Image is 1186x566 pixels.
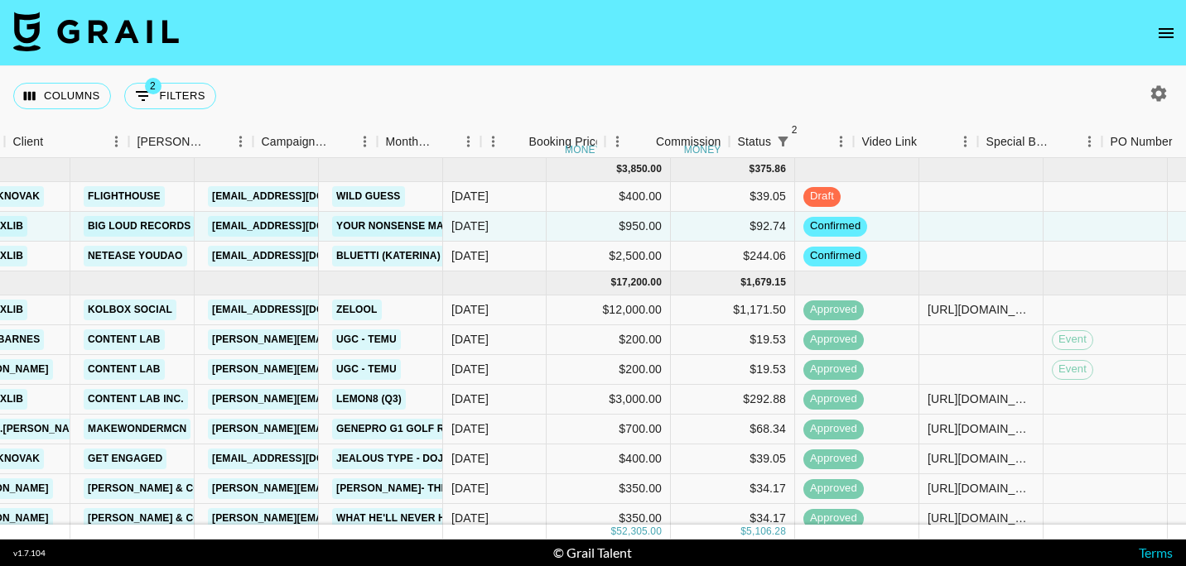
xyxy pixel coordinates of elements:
button: Show filters [771,130,794,153]
div: Video Link [854,126,978,158]
span: confirmed [803,248,867,264]
a: Flighthouse [84,186,165,207]
a: wild guess [332,186,405,207]
button: Sort [205,130,229,153]
div: Status [730,126,854,158]
div: Client [5,126,129,158]
div: $400.00 [547,182,671,212]
span: approved [803,302,864,318]
div: $ [616,162,622,176]
div: $400.00 [547,444,671,474]
span: Event [1053,332,1092,348]
div: money [684,145,721,155]
div: $ [740,276,746,290]
a: [PERSON_NAME][EMAIL_ADDRESS][PERSON_NAME][DOMAIN_NAME] [208,508,563,529]
div: $950.00 [547,212,671,242]
div: $19.53 [671,355,795,385]
div: 17,200.00 [616,276,662,290]
div: Sep '25 [451,301,489,318]
a: Terms [1139,544,1173,560]
div: 3,850.00 [622,162,662,176]
div: Special Booking Type [986,126,1054,158]
img: Grail Talent [13,12,179,51]
a: Jealous Type - Doja Cat [332,448,477,469]
div: https://www.tiktok.com/@mrnicknovak/video/7546285963664788749 [928,450,1034,467]
div: $68.34 [671,415,795,444]
a: Zelool [332,300,382,320]
div: 52,305.00 [616,525,662,539]
div: $350.00 [547,504,671,534]
a: Get Engaged [84,448,166,469]
div: $700.00 [547,415,671,444]
a: [PERSON_NAME] & Co LLC [84,508,228,529]
button: open drawer [1150,17,1183,50]
div: v 1.7.104 [13,548,46,559]
div: $ [750,162,755,176]
button: Menu [353,129,378,154]
button: Menu [1078,129,1102,154]
button: Select columns [13,83,111,109]
button: Sort [633,130,656,153]
button: Sort [506,130,529,153]
div: 5,106.28 [746,525,786,539]
div: Sep '25 [451,510,489,526]
div: $1,171.50 [671,295,795,325]
div: Month Due [386,126,433,158]
a: [PERSON_NAME][EMAIL_ADDRESS][PERSON_NAME][DOMAIN_NAME] [208,478,563,499]
a: [PERSON_NAME][EMAIL_ADDRESS][DOMAIN_NAME] [208,389,478,410]
button: Sort [330,130,353,153]
div: $92.74 [671,212,795,242]
div: $2,500.00 [547,242,671,271]
div: $3,000.00 [547,385,671,415]
div: Booking Price [529,126,602,158]
button: Menu [605,129,630,154]
div: $ [740,525,746,539]
div: Month Due [378,126,481,158]
a: [PERSON_NAME][EMAIL_ADDRESS][DOMAIN_NAME] [208,419,478,439]
span: approved [803,391,864,407]
a: Content Lab [84,359,165,380]
div: Commission [656,126,721,158]
div: [PERSON_NAME] [137,126,205,158]
button: Menu [953,129,978,154]
div: 375.86 [755,162,786,176]
a: [EMAIL_ADDRESS][DOMAIN_NAME] [208,246,393,266]
span: 2 [145,78,162,94]
div: Special Booking Type [978,126,1102,158]
div: Client [13,126,44,158]
div: Booker [129,126,253,158]
a: What He'll Never Have [PERSON_NAME] [332,508,557,529]
a: UGC - Temu [332,359,401,380]
span: draft [803,189,841,204]
a: [EMAIL_ADDRESS][DOMAIN_NAME] [208,300,393,320]
button: Sort [917,130,940,153]
a: Lemon8 (Q3) [332,389,406,410]
span: Event [1053,362,1092,377]
div: 2 active filters [771,130,794,153]
div: $244.06 [671,242,795,271]
div: Oct '25 [451,188,489,204]
span: approved [803,511,864,526]
a: [PERSON_NAME][EMAIL_ADDRESS][DOMAIN_NAME] [208,359,478,380]
a: [EMAIL_ADDRESS][DOMAIN_NAME] [208,186,393,207]
div: $39.05 [671,182,795,212]
button: Menu [481,129,506,154]
a: Content Lab Inc. [84,389,188,410]
div: Oct '25 [451,247,489,264]
a: Content Lab [84,329,165,350]
div: $ [610,276,616,290]
div: Sep '25 [451,420,489,437]
span: approved [803,421,864,437]
a: makewondermcn [84,419,190,439]
a: [PERSON_NAME][EMAIL_ADDRESS][DOMAIN_NAME] [208,329,478,350]
button: Sort [794,130,817,153]
div: Sep '25 [451,450,489,467]
div: Oct '25 [451,218,489,234]
div: Sep '25 [451,361,489,377]
a: UGC - Temu [332,329,401,350]
a: [EMAIL_ADDRESS][DOMAIN_NAME] [208,216,393,237]
div: $19.53 [671,325,795,355]
div: https://www.tiktok.com/@hunnaxlib/video/7550331737704828215 [928,391,1034,407]
button: Sort [433,130,456,153]
div: money [565,145,602,155]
